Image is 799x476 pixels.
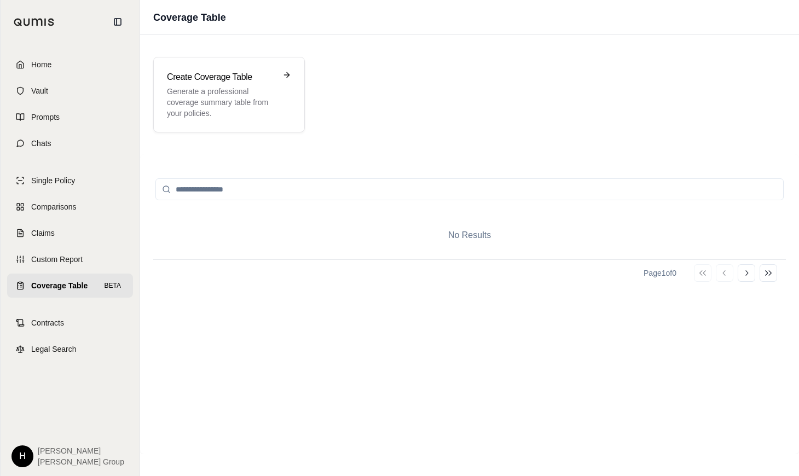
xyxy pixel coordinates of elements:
[109,13,126,31] button: Collapse sidebar
[7,131,133,155] a: Chats
[31,317,64,328] span: Contracts
[31,201,76,212] span: Comparisons
[7,79,133,103] a: Vault
[7,311,133,335] a: Contracts
[167,71,276,84] h3: Create Coverage Table
[7,274,133,298] a: Coverage TableBETA
[7,53,133,77] a: Home
[31,112,60,123] span: Prompts
[31,138,51,149] span: Chats
[38,456,124,467] span: [PERSON_NAME] Group
[31,254,83,265] span: Custom Report
[31,344,77,355] span: Legal Search
[31,280,88,291] span: Coverage Table
[644,268,676,278] div: Page 1 of 0
[7,105,133,129] a: Prompts
[31,85,48,96] span: Vault
[7,337,133,361] a: Legal Search
[31,59,51,70] span: Home
[31,228,55,239] span: Claims
[11,445,33,467] div: H
[101,280,124,291] span: BETA
[38,445,124,456] span: [PERSON_NAME]
[167,86,276,119] p: Generate a professional coverage summary table from your policies.
[14,18,55,26] img: Qumis Logo
[7,247,133,271] a: Custom Report
[153,10,226,25] h1: Coverage Table
[7,169,133,193] a: Single Policy
[31,175,75,186] span: Single Policy
[7,195,133,219] a: Comparisons
[7,221,133,245] a: Claims
[153,211,786,259] div: No Results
